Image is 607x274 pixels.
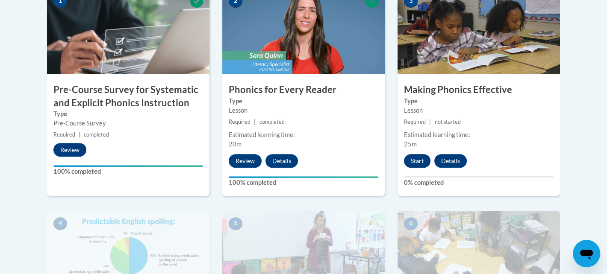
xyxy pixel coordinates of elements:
span: | [429,119,431,125]
span: 25m [404,140,417,148]
span: | [79,131,80,138]
button: Details [434,154,467,168]
span: completed [84,131,109,138]
button: Start [404,154,430,168]
iframe: Button to launch messaging window [573,240,600,267]
div: Your progress [53,165,203,167]
div: Estimated learning time: [229,130,378,140]
label: Type [229,96,378,106]
span: completed [259,119,284,125]
div: Your progress [229,176,378,178]
button: Review [229,154,262,168]
span: Required [53,131,75,138]
span: not started [434,119,460,125]
div: Lesson [404,106,554,115]
label: 100% completed [229,178,378,187]
button: Details [265,154,298,168]
h3: Phonics for Every Reader [222,83,385,96]
span: Required [229,119,250,125]
label: Type [53,109,203,119]
label: Type [404,96,554,106]
span: 6 [404,217,418,230]
button: Review [53,143,86,157]
label: 0% completed [404,178,554,187]
label: 100% completed [53,167,203,176]
div: Estimated learning time: [404,130,554,140]
span: 4 [53,217,67,230]
span: | [254,119,256,125]
span: 5 [229,217,242,230]
span: Required [404,119,426,125]
div: Pre-Course Survey [53,119,203,128]
div: Lesson [229,106,378,115]
h3: Making Phonics Effective [398,83,560,96]
h3: Pre-Course Survey for Systematic and Explicit Phonics Instruction [47,83,209,110]
span: 20m [229,140,242,148]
